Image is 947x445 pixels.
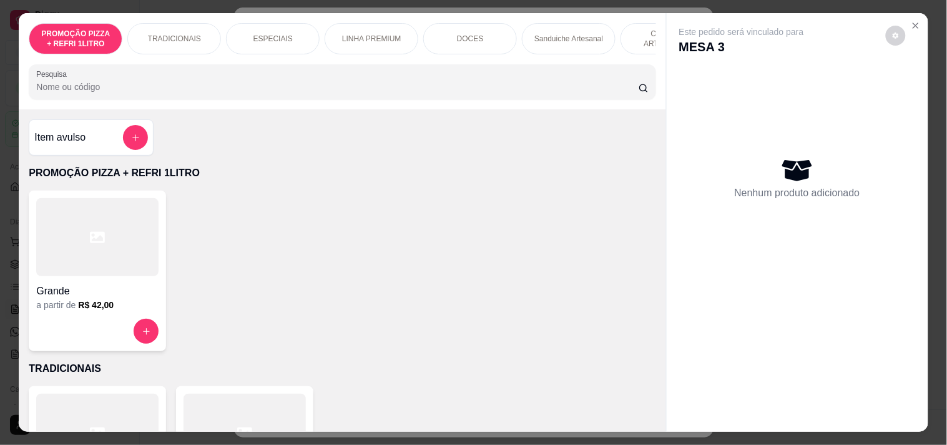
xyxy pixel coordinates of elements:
div: a partir de [36,299,159,311]
button: decrease-product-quantity [886,26,906,46]
label: Pesquisa [36,69,71,79]
p: TRADICIONAIS [148,34,201,44]
p: Nenhum produto adicionado [735,186,860,201]
p: Este pedido será vinculado para [679,26,804,38]
p: PROMOÇÃO PIZZA + REFRI 1LITRO [29,166,655,181]
p: COMBOS ARTESANAIS [631,29,704,49]
p: TRADICIONAIS [29,361,655,376]
h4: Item avulso [34,130,86,145]
p: MESA 3 [679,38,804,56]
button: increase-product-quantity [134,319,159,344]
button: Close [906,16,926,36]
p: Sanduiche Artesanal [534,34,603,44]
p: ESPECIAIS [253,34,293,44]
p: PROMOÇÃO PIZZA + REFRI 1LITRO [39,29,112,49]
h6: R$ 42,00 [78,299,114,311]
button: add-separate-item [123,125,148,150]
p: DOCES [457,34,484,44]
h4: Grande [36,284,159,299]
p: LINHA PREMIUM [342,34,401,44]
input: Pesquisa [36,81,639,93]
